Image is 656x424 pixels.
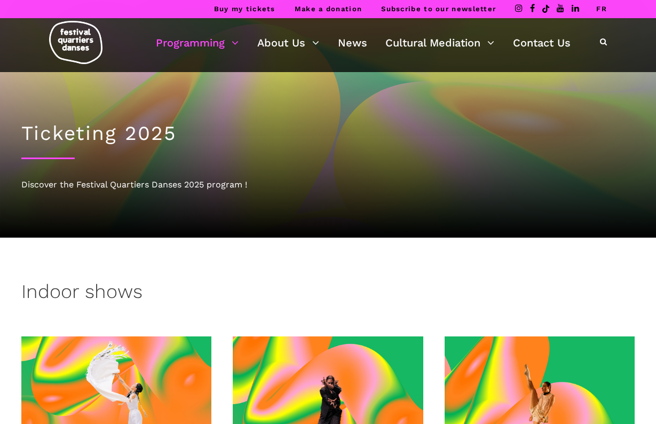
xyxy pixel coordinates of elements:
[513,34,571,52] a: Contact Us
[295,5,362,13] a: Make a donation
[21,122,635,145] h1: Ticketing 2025
[381,5,496,13] a: Subscribe to our newsletter
[156,34,239,52] a: Programming
[21,178,635,192] div: Discover the Festival Quartiers Danses 2025 program !
[596,5,607,13] a: FR
[257,34,319,52] a: About Us
[49,21,102,64] img: logo-fqd-med
[385,34,494,52] a: Cultural Mediation
[338,34,367,52] a: News
[214,5,275,13] a: Buy my tickets
[21,280,143,307] h3: Indoor shows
